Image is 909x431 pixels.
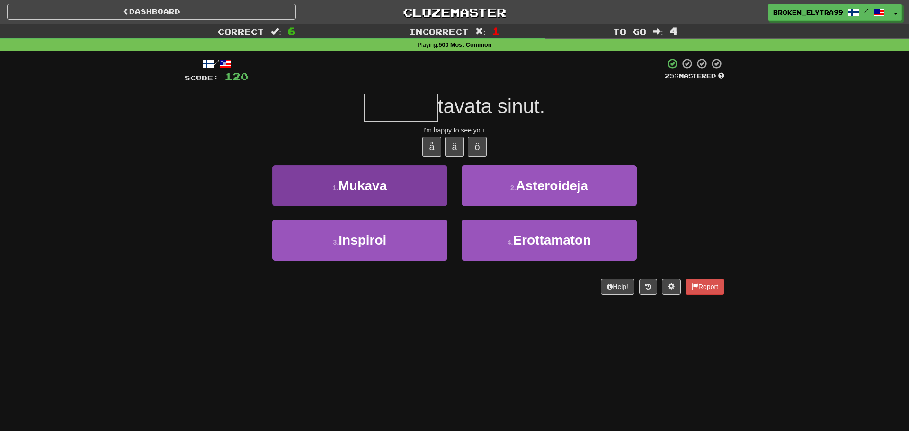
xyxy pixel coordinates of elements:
[462,165,637,206] button: 2.Asteroideja
[510,184,516,192] small: 2 .
[686,279,724,295] button: Report
[462,220,637,261] button: 4.Erottamaton
[601,279,634,295] button: Help!
[475,27,486,35] span: :
[665,72,679,79] span: 25 %
[333,238,339,246] small: 3 .
[339,233,386,247] span: Inspiroi
[409,26,469,36] span: Incorrect
[333,184,339,192] small: 1 .
[271,27,281,35] span: :
[438,95,545,117] span: tavata sinut.
[613,26,646,36] span: To go
[773,8,843,17] span: Broken_Elytra993
[639,279,657,295] button: Round history (alt+y)
[468,137,487,157] button: ö
[516,178,588,193] span: Asteroideja
[272,165,447,206] button: 1.Mukava
[508,238,513,246] small: 4 .
[670,25,678,36] span: 4
[492,25,500,36] span: 1
[7,4,296,20] a: Dashboard
[513,233,591,247] span: Erottamaton
[272,220,447,261] button: 3.Inspiroi
[185,74,219,82] span: Score:
[338,178,387,193] span: Mukava
[310,4,599,20] a: Clozemaster
[422,137,441,157] button: å
[224,70,249,82] span: 120
[665,72,724,80] div: Mastered
[768,4,890,21] a: Broken_Elytra993 /
[185,58,249,70] div: /
[445,137,464,157] button: ä
[864,8,869,14] span: /
[185,125,724,135] div: I'm happy to see you.
[218,26,264,36] span: Correct
[288,25,296,36] span: 6
[438,42,491,48] strong: 500 Most Common
[653,27,663,35] span: :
